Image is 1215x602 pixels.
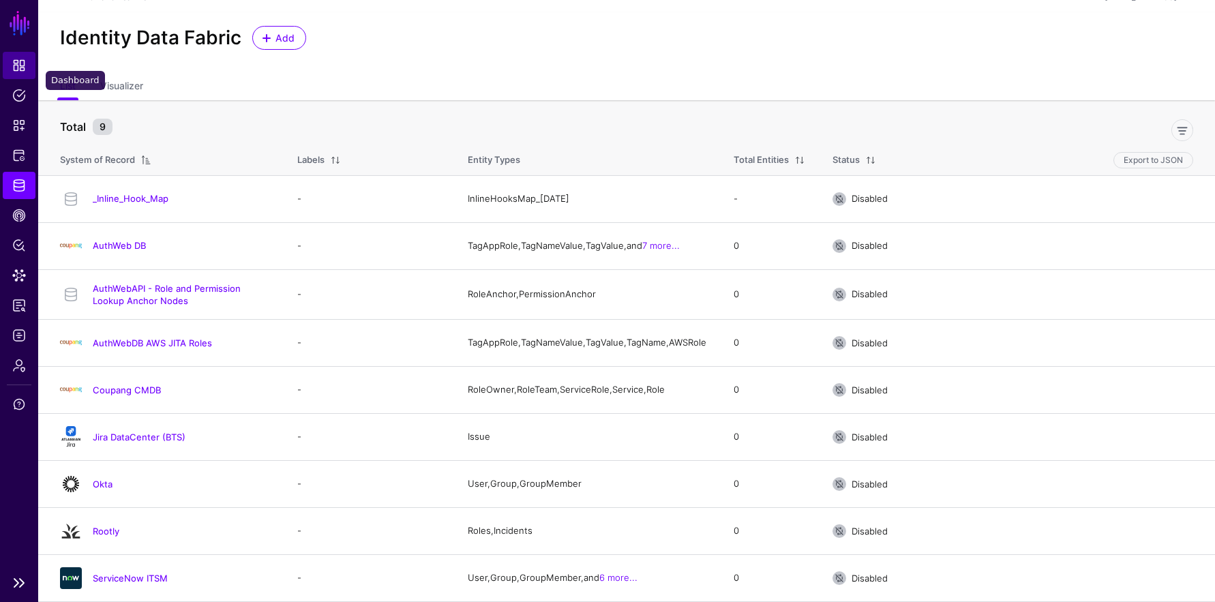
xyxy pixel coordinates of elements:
[599,572,637,583] a: 6 more...
[468,154,520,165] span: Entity Types
[852,525,888,536] span: Disabled
[454,222,720,269] td: TagAppRole, TagNameValue, TagValue, and
[284,222,454,269] td: -
[60,567,82,589] img: svg+xml;base64,PHN2ZyB3aWR0aD0iNjQiIGhlaWdodD0iNjQiIHZpZXdCb3g9IjAgMCA2NCA2NCIgZmlsbD0ibm9uZSIgeG...
[454,507,720,554] td: Roles, Incidents
[12,269,26,282] span: Data Lens
[12,359,26,372] span: Admin
[720,554,819,601] td: 0
[12,299,26,312] span: Reports
[93,119,112,135] small: 9
[3,142,35,169] a: Protected Systems
[720,319,819,366] td: 0
[100,74,143,100] a: Visualizer
[852,478,888,489] span: Disabled
[720,366,819,413] td: 0
[93,193,168,204] a: _Inline_Hook_Map
[1113,152,1193,168] button: Export to JSON
[60,120,86,134] strong: Total
[12,119,26,132] span: Snippets
[3,172,35,199] a: Identity Data Fabric
[3,112,35,139] a: Snippets
[252,26,306,50] a: Add
[8,8,31,38] a: SGNL
[454,413,720,460] td: Issue
[454,366,720,413] td: RoleOwner, RoleTeam, ServiceRole, Service, Role
[720,175,819,222] td: -
[274,31,297,45] span: Add
[93,385,161,395] a: Coupang CMDB
[12,89,26,102] span: Policies
[297,153,325,167] div: Labels
[720,413,819,460] td: 0
[12,209,26,222] span: CAEP Hub
[12,239,26,252] span: Policy Lens
[3,292,35,319] a: Reports
[60,27,241,50] h2: Identity Data Fabric
[46,71,105,90] div: Dashboard
[454,319,720,366] td: TagAppRole, TagNameValue, TagValue, TagName, AWSRole
[852,288,888,299] span: Disabled
[60,473,82,495] img: svg+xml;base64,PHN2ZyB3aWR0aD0iNjQiIGhlaWdodD0iNjQiIHZpZXdCb3g9IjAgMCA2NCA2NCIgZmlsbD0ibm9uZSIgeG...
[720,460,819,507] td: 0
[3,202,35,229] a: CAEP Hub
[852,240,888,251] span: Disabled
[852,337,888,348] span: Disabled
[734,153,789,167] div: Total Entities
[60,332,82,354] img: svg+xml;base64,PHN2ZyBpZD0iTG9nbyIgeG1sbnM9Imh0dHA6Ly93d3cudzMub3JnLzIwMDAvc3ZnIiB3aWR0aD0iMTIxLj...
[852,384,888,395] span: Disabled
[3,232,35,259] a: Policy Lens
[284,460,454,507] td: -
[454,460,720,507] td: User, Group, GroupMember
[3,322,35,349] a: Logs
[93,337,212,348] a: AuthWebDB AWS JITA Roles
[3,52,35,79] a: Dashboard
[12,329,26,342] span: Logs
[642,240,680,251] a: 7 more...
[284,366,454,413] td: -
[60,426,82,448] img: svg+xml;base64,PHN2ZyB3aWR0aD0iMTQxIiBoZWlnaHQ9IjE2NCIgdmlld0JveD0iMCAwIDE0MSAxNjQiIGZpbGw9Im5vbm...
[12,149,26,162] span: Protected Systems
[720,269,819,319] td: 0
[12,179,26,192] span: Identity Data Fabric
[3,352,35,379] a: Admin
[720,507,819,554] td: 0
[93,240,146,251] a: AuthWeb DB
[3,262,35,289] a: Data Lens
[852,572,888,583] span: Disabled
[60,379,82,401] img: svg+xml;base64,PHN2ZyBpZD0iTG9nbyIgeG1sbnM9Imh0dHA6Ly93d3cudzMub3JnLzIwMDAvc3ZnIiB3aWR0aD0iMTIxLj...
[12,397,26,411] span: Support
[454,269,720,319] td: RoleAnchor, PermissionAnchor
[93,573,168,584] a: ServiceNow ITSM
[60,153,135,167] div: System of Record
[284,319,454,366] td: -
[284,507,454,554] td: -
[93,526,119,537] a: Rootly
[454,554,720,601] td: User, Group, GroupMember, and
[93,432,185,442] a: Jira DataCenter (BTS)
[284,175,454,222] td: -
[3,82,35,109] a: Policies
[60,235,82,257] img: svg+xml;base64,PHN2ZyBpZD0iTG9nbyIgeG1sbnM9Imh0dHA6Ly93d3cudzMub3JnLzIwMDAvc3ZnIiB3aWR0aD0iMTIxLj...
[93,283,241,306] a: AuthWebAPI - Role and Permission Lookup Anchor Nodes
[284,554,454,601] td: -
[852,193,888,204] span: Disabled
[852,431,888,442] span: Disabled
[720,222,819,269] td: 0
[60,520,82,542] img: svg+xml;base64,PHN2ZyB3aWR0aD0iMjQiIGhlaWdodD0iMjQiIHZpZXdCb3g9IjAgMCAyNCAyNCIgZmlsbD0ibm9uZSIgeG...
[284,413,454,460] td: -
[93,479,112,490] a: Okta
[284,269,454,319] td: -
[454,175,720,222] td: InlineHooksMap_[DATE]
[12,59,26,72] span: Dashboard
[832,153,860,167] div: Status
